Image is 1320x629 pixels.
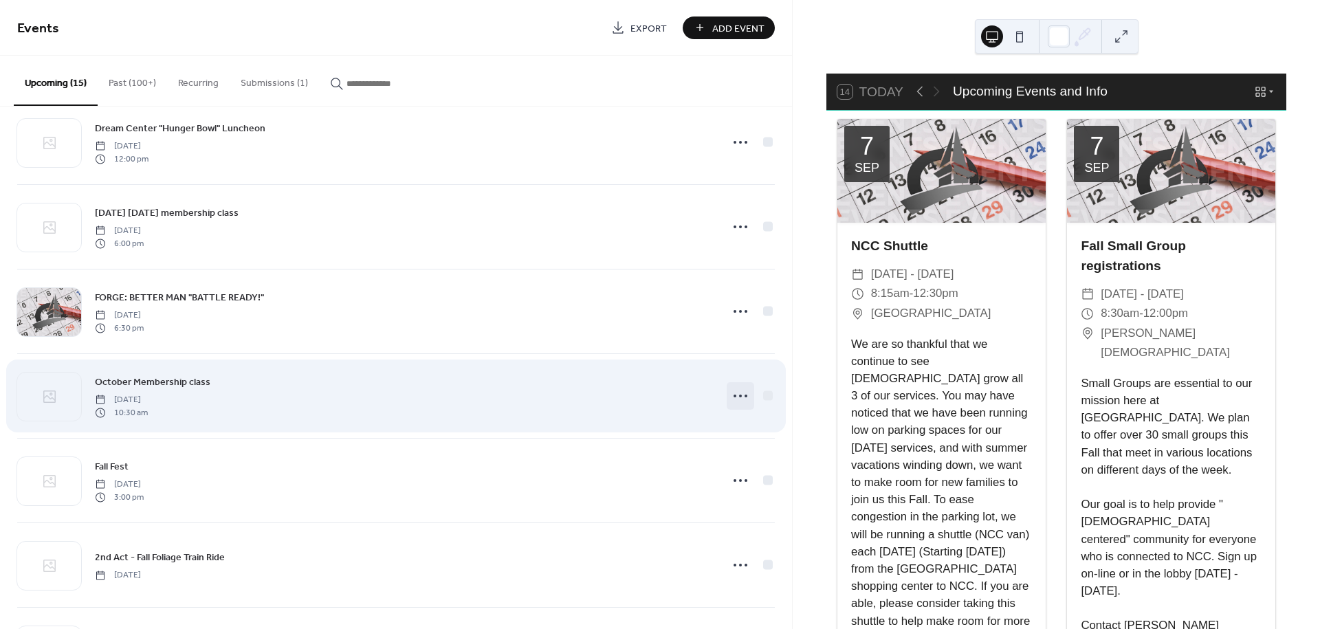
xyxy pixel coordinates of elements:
button: Add Event [683,16,775,39]
a: Fall Fest [95,459,129,474]
span: Dream Center "Hunger Bowl" Luncheon [95,122,265,136]
span: Export [630,21,667,36]
button: Past (100+) [98,56,167,104]
span: 6:00 pm [95,237,144,250]
a: Export [601,16,677,39]
span: [DATE] [95,394,148,406]
span: 12:00pm [1143,304,1188,324]
div: ​ [1081,324,1094,344]
span: Events [17,15,59,42]
div: ​ [1081,285,1094,305]
span: 2nd Act - Fall Foliage Train Ride [95,551,225,565]
span: [DATE] [DATE] membership class [95,206,239,221]
span: 3:00 pm [95,491,144,503]
span: - [910,284,914,304]
button: Recurring [167,56,230,104]
span: 12:00 pm [95,153,148,165]
span: Add Event [712,21,764,36]
a: Dream Center "Hunger Bowl" Luncheon [95,120,265,136]
button: Submissions (1) [230,56,319,104]
span: [PERSON_NAME][DEMOGRAPHIC_DATA] [1101,324,1262,363]
span: [GEOGRAPHIC_DATA] [871,304,991,324]
span: October Membership class [95,375,210,390]
span: 12:30pm [913,284,958,304]
div: Sep [1084,162,1109,174]
div: ​ [851,265,864,285]
span: 8:15am [871,284,910,304]
div: 7 [1090,134,1103,159]
span: [DATE] [95,569,141,582]
span: 8:30am [1101,304,1139,324]
div: ​ [1081,304,1094,324]
span: FORGE: BETTER MAN "BATTLE READY!" [95,291,264,305]
a: October Membership class [95,374,210,390]
span: [DATE] [95,225,144,237]
div: ​ [851,284,864,304]
span: [DATE] [95,140,148,153]
span: 6:30 pm [95,322,144,334]
span: 10:30 am [95,406,148,419]
span: [DATE] - [DATE] [1101,285,1184,305]
a: [DATE] [DATE] membership class [95,205,239,221]
span: [DATE] - [DATE] [871,265,954,285]
div: NCC Shuttle [837,236,1046,256]
div: Sep [855,162,879,174]
a: 2nd Act - Fall Foliage Train Ride [95,549,225,565]
span: [DATE] [95,478,144,491]
span: [DATE] [95,309,144,322]
div: Upcoming Events and Info [953,82,1108,102]
div: ​ [851,304,864,324]
div: 7 [860,134,874,159]
button: Upcoming (15) [14,56,98,106]
span: Fall Fest [95,460,129,474]
div: Fall Small Group registrations [1067,236,1275,276]
a: FORGE: BETTER MAN "BATTLE READY!" [95,289,264,305]
span: - [1139,304,1143,324]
